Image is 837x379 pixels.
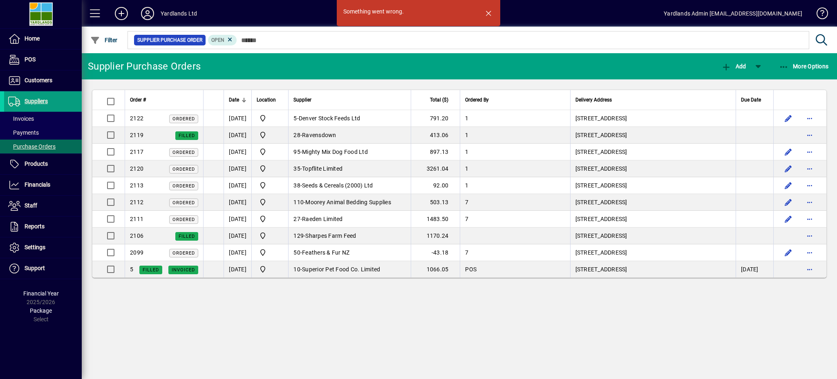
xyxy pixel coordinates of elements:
[224,228,251,244] td: [DATE]
[257,231,283,241] span: Yardlands Limited
[465,165,468,172] span: 1
[257,95,283,104] div: Location
[130,132,143,138] span: 2119
[288,261,411,277] td: -
[23,290,59,297] span: Financial Year
[293,165,300,172] span: 35
[664,7,802,20] div: Yardlands Admin [EMAIL_ADDRESS][DOMAIN_NAME]
[257,264,283,274] span: Yardlands Limited
[411,127,460,144] td: 413.06
[257,214,283,224] span: Yardlands Limited
[8,143,56,150] span: Purchase Orders
[172,167,195,172] span: Ordered
[465,95,489,104] span: Ordered By
[465,149,468,155] span: 1
[782,162,795,175] button: Edit
[782,179,795,192] button: Edit
[130,199,143,205] span: 2112
[741,95,761,104] span: Due Date
[411,144,460,160] td: 897.13
[570,127,736,144] td: [STREET_ADDRESS]
[130,95,198,104] div: Order #
[25,202,37,209] span: Staff
[570,228,736,244] td: [STREET_ADDRESS]
[25,160,48,167] span: Products
[288,110,411,127] td: -
[4,29,82,49] a: Home
[302,249,349,256] span: Feathers & Fur NZ
[465,132,468,138] span: 1
[411,194,460,211] td: 503.13
[130,165,143,172] span: 2120
[288,211,411,228] td: -
[570,110,736,127] td: [STREET_ADDRESS]
[172,200,195,205] span: Ordered
[288,244,411,261] td: -
[288,144,411,160] td: -
[721,63,746,70] span: Add
[257,180,283,190] span: Yardlands Limited
[172,267,195,273] span: Invoiced
[257,113,283,123] span: Yardlands Limited
[411,160,460,177] td: 3261.04
[143,267,159,273] span: Filled
[411,211,460,228] td: 1483.50
[305,199,391,205] span: Moorey Animal Bedding Supplies
[137,36,202,44] span: Supplier Purchase Order
[4,237,82,258] a: Settings
[293,95,311,104] span: Supplier
[302,165,342,172] span: Topflite Limited
[293,182,300,189] span: 38
[465,266,477,273] span: POS
[803,112,816,125] button: More options
[130,149,143,155] span: 2117
[782,196,795,209] button: Edit
[8,129,39,136] span: Payments
[257,130,283,140] span: Yardlands Limited
[25,98,48,104] span: Suppliers
[570,144,736,160] td: [STREET_ADDRESS]
[172,150,195,155] span: Ordered
[411,228,460,244] td: 1170.24
[803,179,816,192] button: More options
[4,196,82,216] a: Staff
[130,266,133,273] span: 5
[224,177,251,194] td: [DATE]
[465,95,565,104] div: Ordered By
[25,244,45,250] span: Settings
[257,95,276,104] span: Location
[224,127,251,144] td: [DATE]
[803,129,816,142] button: More options
[25,56,36,63] span: POS
[736,261,773,277] td: [DATE]
[25,223,45,230] span: Reports
[782,246,795,259] button: Edit
[465,216,468,222] span: 7
[803,162,816,175] button: More options
[411,261,460,277] td: 1066.05
[4,154,82,174] a: Products
[4,140,82,153] a: Purchase Orders
[430,95,448,104] span: Total ($)
[570,211,736,228] td: [STREET_ADDRESS]
[4,112,82,126] a: Invoices
[172,116,195,122] span: Ordered
[224,244,251,261] td: [DATE]
[224,160,251,177] td: [DATE]
[25,77,52,83] span: Customers
[130,216,143,222] span: 2111
[172,250,195,256] span: Ordered
[803,196,816,209] button: More options
[4,126,82,140] a: Payments
[570,261,736,277] td: [STREET_ADDRESS]
[411,177,460,194] td: 92.00
[305,232,356,239] span: Sharpes Farm Feed
[810,2,827,28] a: Knowledge Base
[288,177,411,194] td: -
[411,244,460,261] td: -43.18
[130,249,143,256] span: 2099
[575,95,612,104] span: Delivery Address
[4,217,82,237] a: Reports
[570,244,736,261] td: [STREET_ADDRESS]
[25,265,45,271] span: Support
